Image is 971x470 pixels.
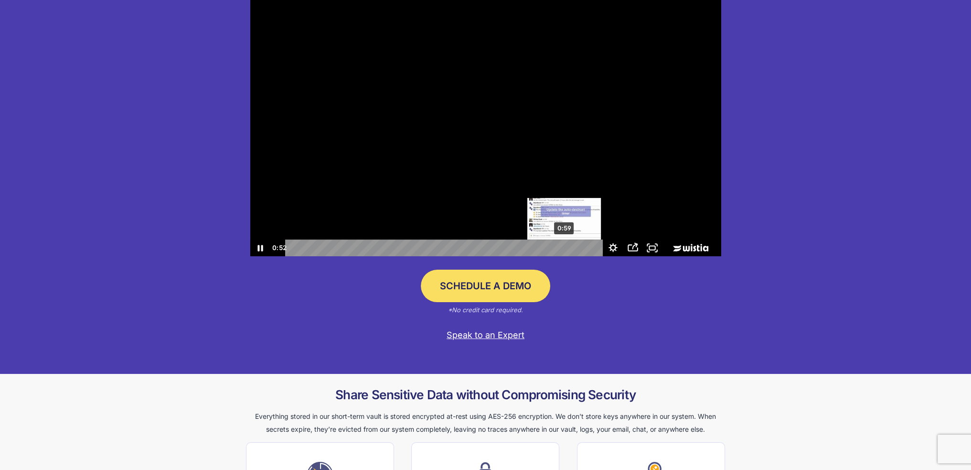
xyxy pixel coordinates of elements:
[250,387,721,403] h2: Share Sensitive Data without Compromising Security
[603,240,623,256] button: Show settings menu
[662,240,721,256] a: Wistia Logo -- Learn More
[250,330,721,340] a: Speak to an Expert
[250,240,270,256] button: Pause
[421,270,550,302] a: Schedule a Demo
[448,306,523,314] em: *No credit card required.
[293,240,598,256] div: Playbar
[250,410,721,436] p: Everything stored in our short-term vault is stored encrypted at-rest using AES-256 encryption. W...
[642,240,662,256] button: Fullscreen
[623,240,642,256] button: Open sharing menu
